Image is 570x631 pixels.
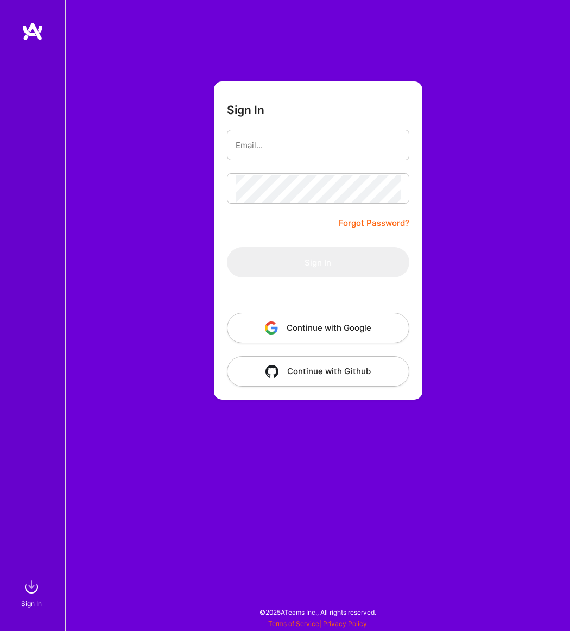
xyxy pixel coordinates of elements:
h3: Sign In [227,103,264,117]
img: sign in [21,576,42,598]
input: Email... [236,131,401,159]
button: Continue with Google [227,313,409,343]
button: Sign In [227,247,409,277]
img: icon [265,365,278,378]
div: Sign In [21,598,42,609]
img: icon [265,321,278,335]
a: sign inSign In [23,576,42,609]
a: Privacy Policy [323,620,367,628]
a: Forgot Password? [339,217,409,230]
button: Continue with Github [227,356,409,387]
a: Terms of Service [268,620,319,628]
span: | [268,620,367,628]
div: © 2025 ATeams Inc., All rights reserved. [65,598,570,626]
img: logo [22,22,43,41]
